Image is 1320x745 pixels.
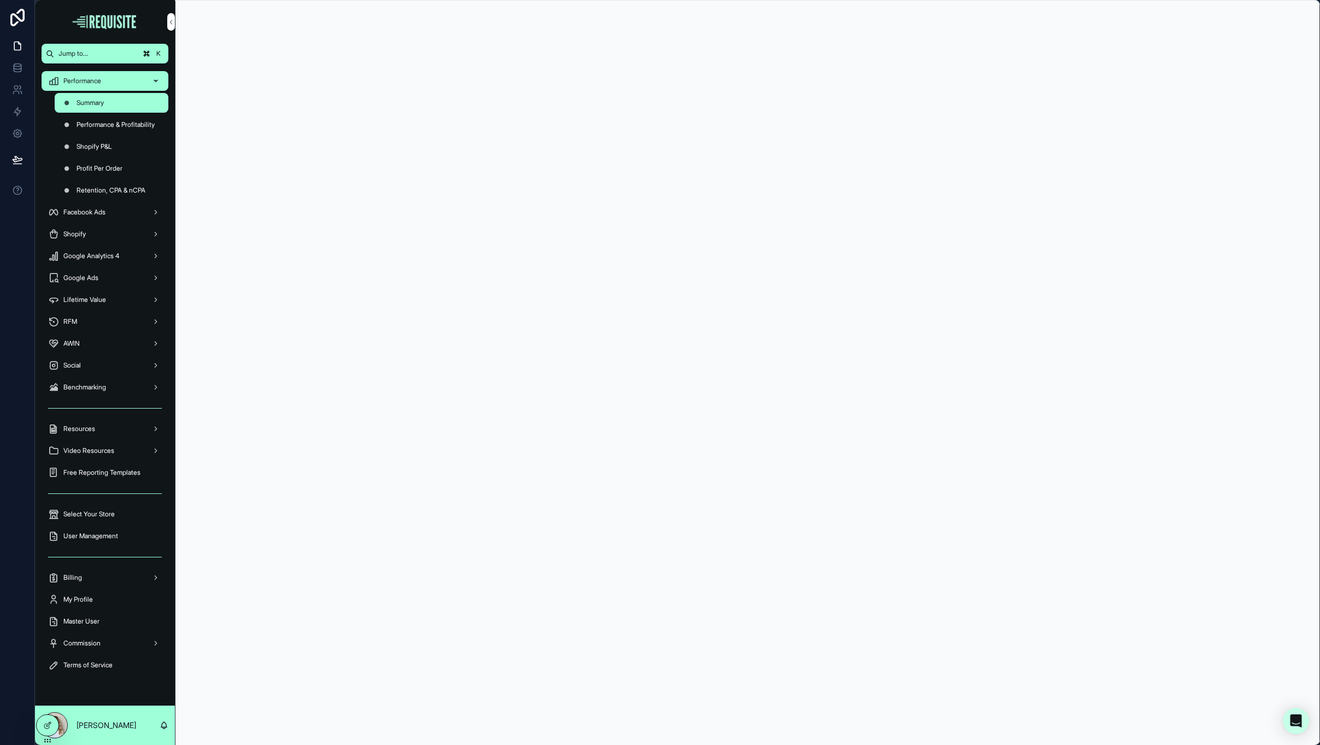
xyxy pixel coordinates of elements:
span: Billing [63,573,82,582]
a: RFM [42,312,168,331]
a: Video Resources [42,441,168,461]
span: Facebook Ads [63,208,105,217]
span: Summary [77,98,104,107]
span: Video Resources [63,446,114,455]
span: Performance & Profitability [77,120,155,129]
a: Google Analytics 4 [42,246,168,266]
span: My Profile [63,595,93,604]
span: Google Analytics 4 [63,252,119,260]
a: AWIN [42,334,168,353]
span: Shopify P&L [77,142,112,151]
a: Shopify P&L [55,137,168,156]
a: Shopify [42,224,168,244]
a: Billing [42,568,168,587]
span: Performance [63,77,101,85]
a: Profit Per Order [55,159,168,178]
span: Lifetime Value [63,295,106,304]
a: Social [42,356,168,375]
a: Resources [42,419,168,439]
a: Performance [42,71,168,91]
a: Google Ads [42,268,168,288]
a: Free Reporting Templates [42,463,168,482]
span: Master User [63,617,99,626]
a: Select Your Store [42,504,168,524]
a: Commission [42,633,168,653]
span: AWIN [63,339,80,348]
a: Terms of Service [42,655,168,675]
span: Retention, CPA & nCPA [77,186,145,195]
span: Benchmarking [63,383,106,392]
img: App logo [71,13,139,31]
span: Google Ads [63,273,98,282]
span: Terms of Service [63,661,113,670]
div: Open Intercom Messenger [1283,708,1309,734]
button: Jump to...K [42,44,168,63]
a: User Management [42,526,168,546]
a: Benchmarking [42,377,168,397]
span: Resources [63,424,95,433]
span: K [154,49,163,58]
div: scrollable content [35,63,175,689]
a: Lifetime Value [42,290,168,310]
a: Retention, CPA & nCPA [55,181,168,200]
span: Social [63,361,81,370]
a: Summary [55,93,168,113]
a: My Profile [42,590,168,609]
p: [PERSON_NAME] [77,720,136,731]
a: Performance & Profitability [55,115,168,135]
span: Commission [63,639,101,648]
span: Free Reporting Templates [63,468,140,477]
span: Jump to... [58,49,137,58]
span: Profit Per Order [77,164,122,173]
a: Master User [42,612,168,631]
a: Facebook Ads [42,202,168,222]
span: User Management [63,532,118,540]
span: Shopify [63,230,86,238]
span: RFM [63,317,77,326]
span: Select Your Store [63,510,115,519]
